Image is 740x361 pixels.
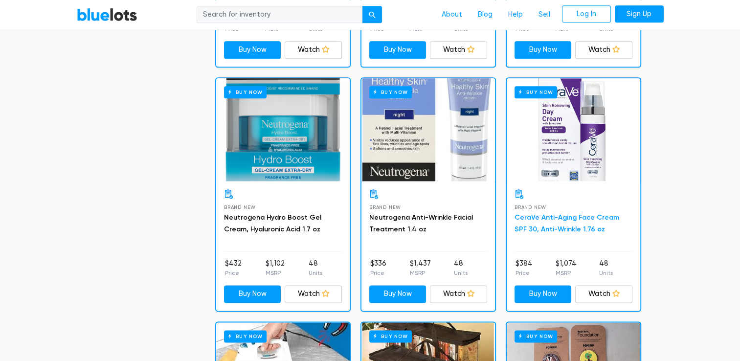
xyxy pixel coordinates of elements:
[224,213,321,233] a: Neutrogena Hydro Boost Gel Cream, Hyaluronic Acid 1.7 oz
[515,330,557,342] h6: Buy Now
[285,41,342,59] a: Watch
[409,269,430,277] p: MSRP
[555,258,576,278] li: $1,074
[361,78,495,181] a: Buy Now
[77,7,137,22] a: BlueLots
[515,41,572,59] a: Buy Now
[555,269,576,277] p: MSRP
[515,86,557,98] h6: Buy Now
[515,213,619,233] a: CeraVe Anti-Aging Face Cream SPF 30, Anti-Wrinkle 1.76 oz
[615,5,664,23] a: Sign Up
[309,258,322,278] li: 48
[454,269,468,277] p: Units
[369,41,426,59] a: Buy Now
[224,86,267,98] h6: Buy Now
[369,86,412,98] h6: Buy Now
[515,204,546,210] span: Brand New
[434,5,470,24] a: About
[224,285,281,303] a: Buy Now
[369,204,401,210] span: Brand New
[470,5,500,24] a: Blog
[370,269,386,277] p: Price
[531,5,558,24] a: Sell
[197,6,363,23] input: Search for inventory
[216,78,350,181] a: Buy Now
[225,269,242,277] p: Price
[369,285,426,303] a: Buy Now
[370,258,386,278] li: $336
[430,41,487,59] a: Watch
[224,330,267,342] h6: Buy Now
[507,78,640,181] a: Buy Now
[285,285,342,303] a: Watch
[309,269,322,277] p: Units
[575,285,632,303] a: Watch
[562,5,611,23] a: Log In
[224,41,281,59] a: Buy Now
[369,213,473,233] a: Neutrogena Anti-Wrinkle Facial Treatment 1.4 oz
[516,269,533,277] p: Price
[516,258,533,278] li: $384
[266,269,285,277] p: MSRP
[454,258,468,278] li: 48
[266,258,285,278] li: $1,102
[369,330,412,342] h6: Buy Now
[430,285,487,303] a: Watch
[575,41,632,59] a: Watch
[224,204,256,210] span: Brand New
[409,258,430,278] li: $1,437
[599,269,613,277] p: Units
[225,258,242,278] li: $432
[500,5,531,24] a: Help
[599,258,613,278] li: 48
[515,285,572,303] a: Buy Now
